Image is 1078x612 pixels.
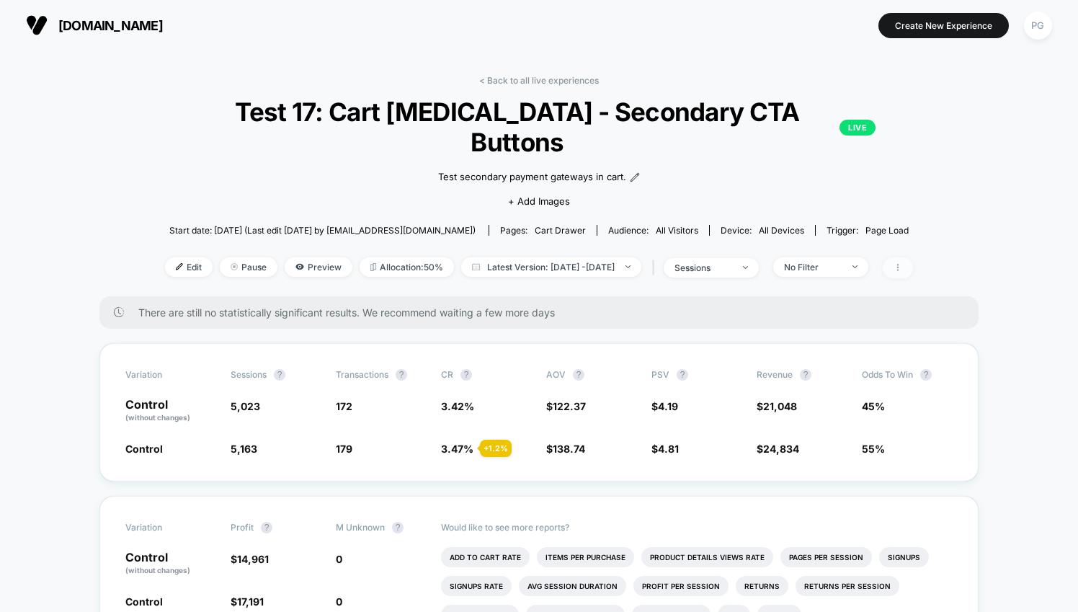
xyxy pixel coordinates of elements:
[274,369,285,381] button: ?
[231,522,254,533] span: Profit
[360,257,454,277] span: Allocation: 50%
[125,443,163,455] span: Control
[553,443,585,455] span: 138.74
[441,547,530,567] li: Add To Cart Rate
[460,369,472,381] button: ?
[862,369,941,381] span: Odds to Win
[441,369,453,380] span: CR
[500,225,586,236] div: Pages:
[862,400,885,412] span: 45%
[535,225,586,236] span: cart drawer
[827,225,909,236] div: Trigger:
[852,265,857,268] img: end
[674,262,732,273] div: sessions
[763,400,797,412] span: 21,048
[651,443,679,455] span: $
[138,306,950,319] span: There are still no statistically significant results. We recommend waiting a few more days
[58,18,163,33] span: [DOMAIN_NAME]
[441,400,474,412] span: 3.42 %
[1024,12,1052,40] div: PG
[519,576,626,596] li: Avg Session Duration
[743,266,748,269] img: end
[537,547,634,567] li: Items Per Purchase
[336,443,352,455] span: 179
[125,595,163,608] span: Control
[231,553,269,565] span: $
[1020,11,1056,40] button: PG
[441,576,512,596] li: Signups Rate
[879,547,929,567] li: Signups
[165,257,213,277] span: Edit
[336,553,342,565] span: 0
[757,443,799,455] span: $
[231,369,267,380] span: Sessions
[125,566,190,575] span: (without changes)
[658,443,679,455] span: 4.81
[237,595,264,608] span: 17,191
[780,547,872,567] li: Pages Per Session
[125,413,190,422] span: (without changes)
[508,195,570,207] span: + Add Images
[231,443,257,455] span: 5,163
[202,97,876,157] span: Test 17: Cart [MEDICAL_DATA] - Secondary CTA Buttons
[757,400,797,412] span: $
[878,13,1009,38] button: Create New Experience
[336,369,388,380] span: Transactions
[438,170,626,185] span: Test secondary payment gateways in cart.
[920,369,932,381] button: ?
[796,576,899,596] li: Returns Per Session
[573,369,584,381] button: ?
[26,14,48,36] img: Visually logo
[757,369,793,380] span: Revenue
[784,262,842,272] div: No Filter
[125,551,216,576] p: Control
[736,576,788,596] li: Returns
[472,263,480,270] img: calendar
[220,257,277,277] span: Pause
[656,225,698,236] span: All Visitors
[370,263,376,271] img: rebalance
[441,443,473,455] span: 3.47 %
[285,257,352,277] span: Preview
[480,440,512,457] div: + 1.2 %
[396,369,407,381] button: ?
[336,400,352,412] span: 172
[336,522,385,533] span: M Unknown
[865,225,909,236] span: Page Load
[633,576,729,596] li: Profit Per Session
[651,369,669,380] span: PSV
[237,553,269,565] span: 14,961
[839,120,876,136] p: LIVE
[649,257,664,278] span: |
[231,400,260,412] span: 5,023
[176,263,183,270] img: edit
[546,369,566,380] span: AOV
[125,369,205,381] span: Variation
[441,522,953,533] p: Would like to see more reports?
[125,399,216,423] p: Control
[125,522,205,533] span: Variation
[392,522,404,533] button: ?
[625,265,631,268] img: end
[231,263,238,270] img: end
[759,225,804,236] span: all devices
[169,225,476,236] span: Start date: [DATE] (Last edit [DATE] by [EMAIL_ADDRESS][DOMAIN_NAME])
[862,443,885,455] span: 55%
[608,225,698,236] div: Audience:
[546,443,585,455] span: $
[553,400,586,412] span: 122.37
[546,400,586,412] span: $
[231,595,264,608] span: $
[336,595,342,608] span: 0
[479,75,599,86] a: < Back to all live experiences
[641,547,773,567] li: Product Details Views Rate
[651,400,678,412] span: $
[709,225,815,236] span: Device:
[800,369,811,381] button: ?
[658,400,678,412] span: 4.19
[677,369,688,381] button: ?
[22,14,167,37] button: [DOMAIN_NAME]
[261,522,272,533] button: ?
[763,443,799,455] span: 24,834
[461,257,641,277] span: Latest Version: [DATE] - [DATE]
